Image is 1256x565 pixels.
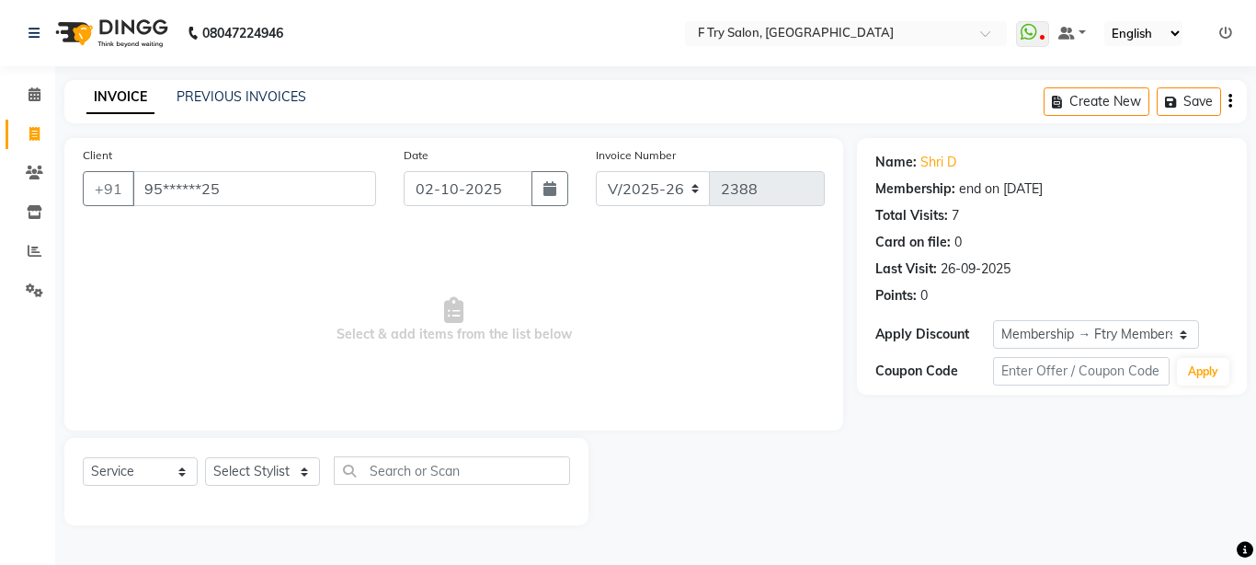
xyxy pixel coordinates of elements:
a: INVOICE [86,81,154,114]
div: Name: [875,153,917,172]
button: +91 [83,171,134,206]
div: 0 [920,286,928,306]
div: Card on file: [875,233,951,252]
div: 0 [954,233,962,252]
button: Save [1157,87,1221,116]
label: Date [404,147,428,164]
label: Invoice Number [596,147,676,164]
div: Last Visit: [875,259,937,279]
div: Apply Discount [875,325,993,344]
input: Search by Name/Mobile/Email/Code [132,171,376,206]
div: Points: [875,286,917,306]
b: 08047224946 [202,7,283,59]
button: Apply [1177,358,1229,386]
div: 26-09-2025 [941,259,1011,279]
img: logo [47,7,173,59]
label: Client [83,147,112,164]
div: Total Visits: [875,206,948,225]
div: end on [DATE] [959,179,1043,199]
input: Enter Offer / Coupon Code [993,357,1170,386]
input: Search or Scan [334,456,570,485]
span: Select & add items from the list below [83,228,825,412]
div: Membership: [875,179,955,199]
a: Shri D [920,153,956,172]
a: PREVIOUS INVOICES [177,88,306,105]
div: 7 [952,206,959,225]
button: Create New [1044,87,1149,116]
div: Coupon Code [875,362,993,381]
